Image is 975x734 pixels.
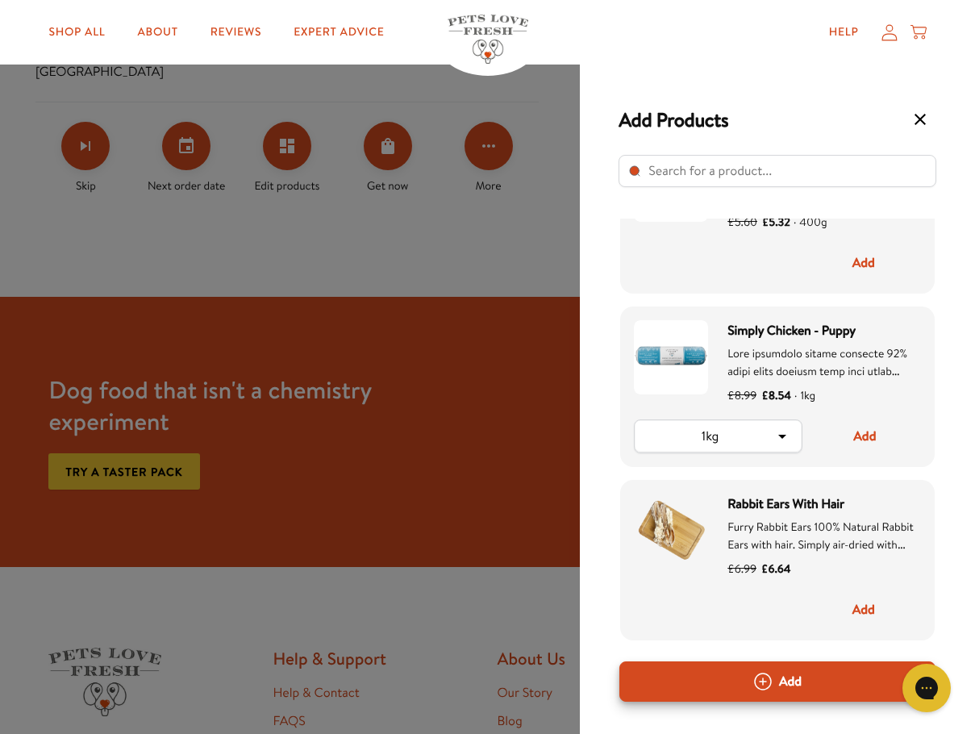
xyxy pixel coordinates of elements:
span: £5.32 [762,213,790,231]
iframe: Gorgias live chat messenger [894,658,959,718]
a: Expert Advice [281,16,397,48]
div: 1kg [648,427,773,445]
div: Manage products for subscription [580,65,975,734]
span: £6.99 [727,560,756,578]
span: 400g [790,214,827,230]
span: 1kg [791,387,815,403]
h3: Add Products [619,107,728,131]
span: £6.64 [761,560,791,578]
img: Pets Love Fresh [448,15,528,64]
button: Add [619,661,935,702]
span: Furry Rabbit Ears 100% Natural Rabbit Ears with hair. Simply air-dried with nothing added. Health... [727,519,919,659]
span: Rabbit Ears With Hair [727,494,921,515]
span: £8.54 [761,386,791,404]
a: Help [816,16,872,48]
span: £8.99 [727,386,756,404]
button: Add [806,593,921,627]
button: 1kg [635,420,802,452]
button: Add [806,246,921,280]
a: Shop All [35,16,118,48]
span: · [794,387,797,403]
a: About [125,16,191,48]
img: Rabbit Ears With Hair [634,494,708,568]
a: Reviews [198,16,274,48]
span: · [794,214,796,230]
button: Add [809,419,921,453]
span: £5.60 [727,213,757,231]
div: Select product [580,65,975,734]
span: Simply Chicken - Puppy [727,320,921,341]
input: Search for a product... [619,155,936,187]
img: Simply Chicken - Puppy [634,320,708,394]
